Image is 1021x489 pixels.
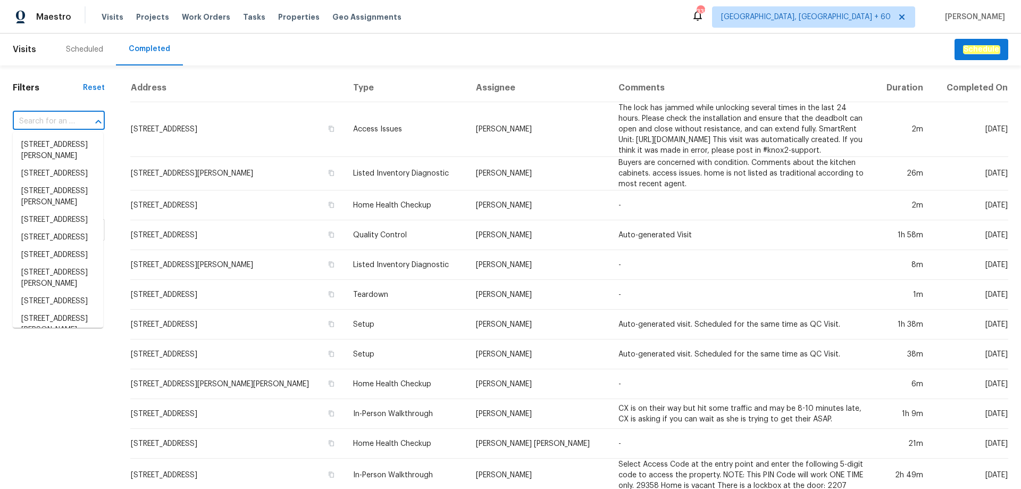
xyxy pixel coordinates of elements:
td: Auto-generated Visit [610,220,873,250]
li: [STREET_ADDRESS] [13,246,103,264]
input: Search for an address... [13,113,75,130]
td: [DATE] [932,190,1008,220]
span: Tasks [243,13,265,21]
span: Visits [13,38,36,61]
button: Copy Address [327,230,336,239]
button: Copy Address [327,470,336,479]
span: Properties [278,12,320,22]
td: [DATE] [932,399,1008,429]
td: [DATE] [932,157,1008,190]
td: [PERSON_NAME] [467,220,610,250]
td: [PERSON_NAME] [467,310,610,339]
td: 26m [873,157,932,190]
td: Access Issues [345,102,467,157]
button: Schedule [955,39,1008,61]
td: 2m [873,102,932,157]
li: [STREET_ADDRESS][PERSON_NAME] [13,183,103,211]
button: Copy Address [327,319,336,329]
td: [STREET_ADDRESS] [130,102,345,157]
td: 8m [873,250,932,280]
li: [STREET_ADDRESS] [13,229,103,246]
span: [GEOGRAPHIC_DATA], [GEOGRAPHIC_DATA] + 60 [721,12,891,22]
td: [PERSON_NAME] [467,250,610,280]
td: [DATE] [932,280,1008,310]
button: Copy Address [327,260,336,269]
td: In-Person Walkthrough [345,399,467,429]
td: - [610,190,873,220]
td: 6m [873,369,932,399]
li: [STREET_ADDRESS] [13,211,103,229]
button: Close [91,114,106,129]
span: Projects [136,12,169,22]
div: Reset [83,82,105,93]
th: Address [130,74,345,102]
button: Copy Address [327,379,336,388]
span: [PERSON_NAME] [941,12,1005,22]
td: [STREET_ADDRESS][PERSON_NAME][PERSON_NAME] [130,369,345,399]
li: [STREET_ADDRESS][PERSON_NAME] [13,264,103,293]
td: Setup [345,310,467,339]
em: Schedule [963,45,1000,54]
td: [PERSON_NAME] [467,280,610,310]
td: Buyers are concerned with condition. Comments about the kitchen cabinets. access issues. home is ... [610,157,873,190]
button: Copy Address [327,438,336,448]
button: Copy Address [327,200,336,210]
td: [STREET_ADDRESS] [130,190,345,220]
td: [DATE] [932,102,1008,157]
td: [PERSON_NAME] [PERSON_NAME] [467,429,610,459]
td: [PERSON_NAME] [467,399,610,429]
td: [PERSON_NAME] [467,102,610,157]
td: Listed Inventory Diagnostic [345,250,467,280]
td: 38m [873,339,932,369]
td: Home Health Checkup [345,429,467,459]
td: [STREET_ADDRESS] [130,429,345,459]
td: [PERSON_NAME] [467,339,610,369]
td: Home Health Checkup [345,190,467,220]
td: Quality Control [345,220,467,250]
td: - [610,280,873,310]
td: [STREET_ADDRESS] [130,280,345,310]
td: [STREET_ADDRESS] [130,220,345,250]
td: [DATE] [932,369,1008,399]
td: 1m [873,280,932,310]
li: [STREET_ADDRESS] [13,165,103,183]
td: CX is on their way but hit some traffic and may be 8-10 minutes late, CX is asking if you can wai... [610,399,873,429]
td: 1h 9m [873,399,932,429]
div: 333 [697,6,704,17]
td: Auto-generated visit. Scheduled for the same time as QC Visit. [610,310,873,339]
td: Home Health Checkup [345,369,467,399]
th: Type [345,74,467,102]
td: The lock has jammed while unlocking several times in the last 24 hours. Please check the installa... [610,102,873,157]
th: Duration [873,74,932,102]
td: [STREET_ADDRESS][PERSON_NAME] [130,250,345,280]
button: Copy Address [327,289,336,299]
span: Maestro [36,12,71,22]
td: 1h 58m [873,220,932,250]
td: [PERSON_NAME] [467,157,610,190]
li: [STREET_ADDRESS][PERSON_NAME] [13,310,103,339]
th: Completed On [932,74,1008,102]
th: Assignee [467,74,610,102]
td: 1h 38m [873,310,932,339]
td: [STREET_ADDRESS] [130,399,345,429]
button: Copy Address [327,409,336,418]
td: [STREET_ADDRESS][PERSON_NAME] [130,157,345,190]
span: Visits [102,12,123,22]
td: [DATE] [932,429,1008,459]
li: [STREET_ADDRESS] [13,293,103,310]
td: [PERSON_NAME] [467,369,610,399]
button: Copy Address [327,124,336,134]
td: 21m [873,429,932,459]
td: [DATE] [932,339,1008,369]
td: Teardown [345,280,467,310]
td: [STREET_ADDRESS] [130,339,345,369]
td: 2m [873,190,932,220]
td: [STREET_ADDRESS] [130,310,345,339]
div: Completed [129,44,170,54]
td: - [610,369,873,399]
td: Auto-generated visit. Scheduled for the same time as QC Visit. [610,339,873,369]
h1: Filters [13,82,83,93]
td: Setup [345,339,467,369]
div: Scheduled [66,44,103,55]
td: - [610,429,873,459]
